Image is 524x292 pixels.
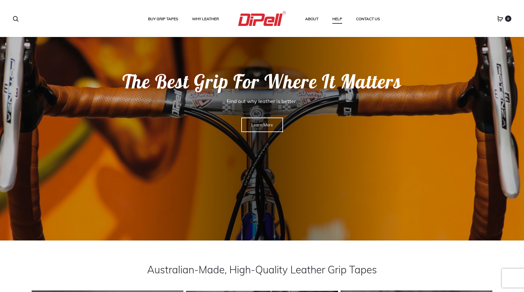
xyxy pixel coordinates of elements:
a: Help [332,15,342,23]
rs-layer: The Best Grip For Where It Matters [66,70,458,93]
a: 0 [497,16,503,21]
rs-layer: Find out why leather is better. [66,96,458,106]
span: 0 [505,15,511,22]
a: Why Leather [192,15,219,23]
a: Learn More [241,118,283,132]
a: About [305,15,318,23]
a: Buy Grip Tapes [148,15,178,23]
h1: Australian-Made, High-Quality Leather Grip Tapes [13,263,511,277]
a: Contact Us [356,15,380,23]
